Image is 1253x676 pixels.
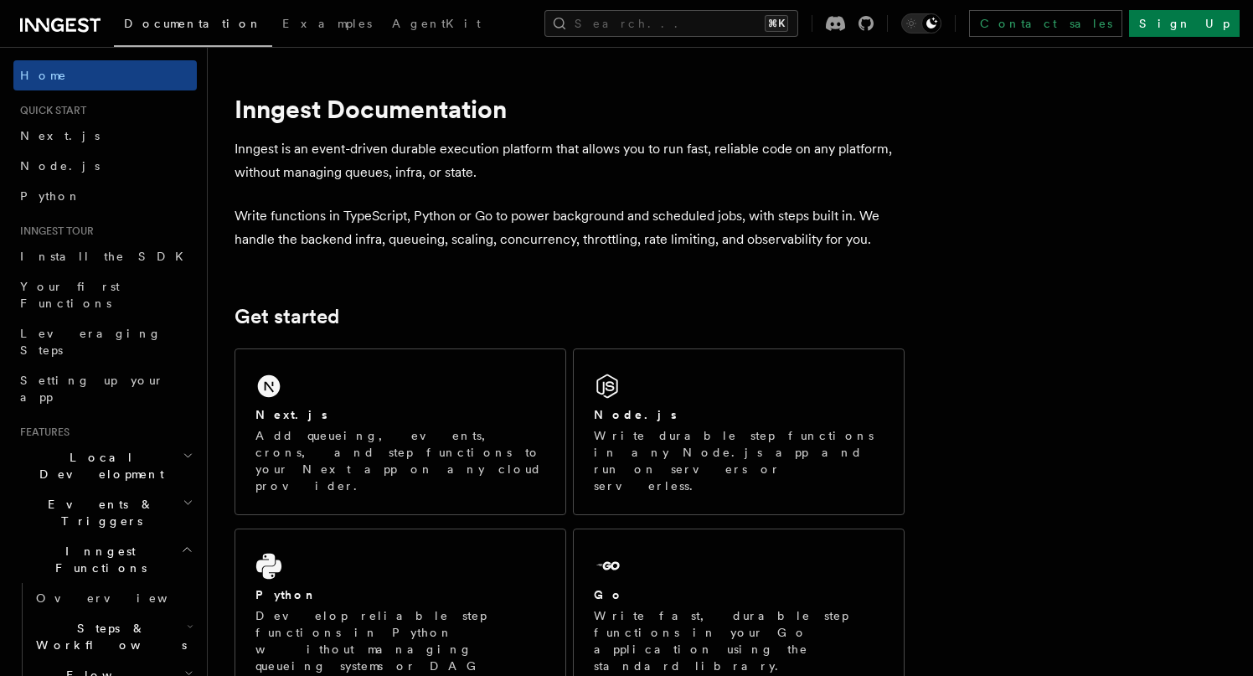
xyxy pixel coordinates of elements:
[765,15,788,32] kbd: ⌘K
[282,17,372,30] span: Examples
[13,271,197,318] a: Your first Functions
[13,181,197,211] a: Python
[544,10,798,37] button: Search...⌘K
[594,607,884,674] p: Write fast, durable step functions in your Go application using the standard library.
[13,365,197,412] a: Setting up your app
[13,121,197,151] a: Next.js
[235,137,905,184] p: Inngest is an event-driven durable execution platform that allows you to run fast, reliable code ...
[392,17,481,30] span: AgentKit
[255,427,545,494] p: Add queueing, events, crons, and step functions to your Next app on any cloud provider.
[13,318,197,365] a: Leveraging Steps
[235,94,905,124] h1: Inngest Documentation
[36,591,209,605] span: Overview
[235,204,905,251] p: Write functions in TypeScript, Python or Go to power background and scheduled jobs, with steps bu...
[901,13,941,34] button: Toggle dark mode
[13,151,197,181] a: Node.js
[20,159,100,173] span: Node.js
[29,583,197,613] a: Overview
[13,426,70,439] span: Features
[255,406,327,423] h2: Next.js
[29,620,187,653] span: Steps & Workflows
[573,348,905,515] a: Node.jsWrite durable step functions in any Node.js app and run on servers or serverless.
[1129,10,1240,37] a: Sign Up
[20,129,100,142] span: Next.js
[235,348,566,515] a: Next.jsAdd queueing, events, crons, and step functions to your Next app on any cloud provider.
[13,449,183,482] span: Local Development
[594,406,677,423] h2: Node.js
[29,613,197,660] button: Steps & Workflows
[124,17,262,30] span: Documentation
[235,305,339,328] a: Get started
[13,224,94,238] span: Inngest tour
[20,250,193,263] span: Install the SDK
[13,489,197,536] button: Events & Triggers
[20,327,162,357] span: Leveraging Steps
[255,586,317,603] h2: Python
[20,280,120,310] span: Your first Functions
[20,374,164,404] span: Setting up your app
[13,241,197,271] a: Install the SDK
[594,586,624,603] h2: Go
[13,496,183,529] span: Events & Triggers
[13,442,197,489] button: Local Development
[114,5,272,47] a: Documentation
[382,5,491,45] a: AgentKit
[272,5,382,45] a: Examples
[20,189,81,203] span: Python
[20,67,67,84] span: Home
[594,427,884,494] p: Write durable step functions in any Node.js app and run on servers or serverless.
[13,60,197,90] a: Home
[13,543,181,576] span: Inngest Functions
[13,536,197,583] button: Inngest Functions
[969,10,1122,37] a: Contact sales
[13,104,86,117] span: Quick start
